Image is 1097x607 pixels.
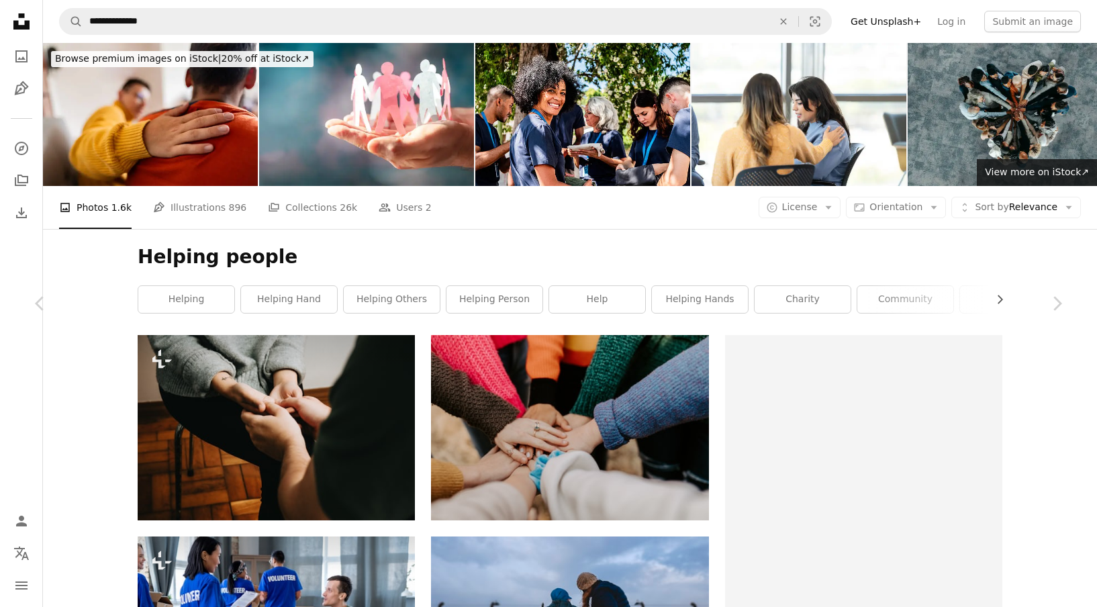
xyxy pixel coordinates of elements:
[846,197,946,218] button: Orientation
[984,11,1081,32] button: Submit an image
[55,53,309,64] span: 20% off at iStock ↗
[8,199,35,226] a: Download History
[426,200,432,215] span: 2
[975,201,1057,214] span: Relevance
[8,75,35,102] a: Illustrations
[43,43,322,75] a: Browse premium images on iStock|20% off at iStock↗
[759,197,841,218] button: License
[446,286,542,313] a: helping person
[379,186,432,229] a: Users 2
[985,167,1089,177] span: View more on iStock ↗
[60,9,83,34] button: Search Unsplash
[8,572,35,599] button: Menu
[138,286,234,313] a: helping
[960,286,1056,313] a: human
[799,9,831,34] button: Visual search
[138,245,1002,269] h1: Helping people
[769,9,798,34] button: Clear
[929,11,973,32] a: Log in
[475,43,690,186] img: Portrait of mature volunteer woman outdoors
[691,43,906,186] img: Emotional woman shares during support group meeting
[431,421,708,433] a: person in red sweater holding babys hand
[153,186,246,229] a: Illustrations 896
[340,200,357,215] span: 26k
[549,286,645,313] a: help
[59,8,832,35] form: Find visuals sitewide
[857,286,953,313] a: community
[1016,239,1097,368] a: Next
[951,197,1081,218] button: Sort byRelevance
[975,201,1008,212] span: Sort by
[138,421,415,433] a: two people sitting on a chair holding hands
[8,508,35,534] a: Log in / Sign up
[8,540,35,567] button: Language
[977,159,1097,186] a: View more on iStock↗
[8,167,35,194] a: Collections
[8,135,35,162] a: Explore
[241,286,337,313] a: helping hand
[843,11,929,32] a: Get Unsplash+
[869,201,922,212] span: Orientation
[652,286,748,313] a: helping hands
[43,43,258,186] img: Close-up of psychologist with hand on patient's shoulder
[344,286,440,313] a: helping others
[268,186,357,229] a: Collections 26k
[55,53,221,64] span: Browse premium images on iStock |
[431,335,708,520] img: person in red sweater holding babys hand
[782,201,818,212] span: License
[259,43,474,186] img: Paper chain friends, teamwork, diversity, family or community, hand holding and protecting
[755,286,851,313] a: charity
[988,286,1002,313] button: scroll list to the right
[229,200,247,215] span: 896
[8,43,35,70] a: Photos
[138,335,415,520] img: two people sitting on a chair holding hands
